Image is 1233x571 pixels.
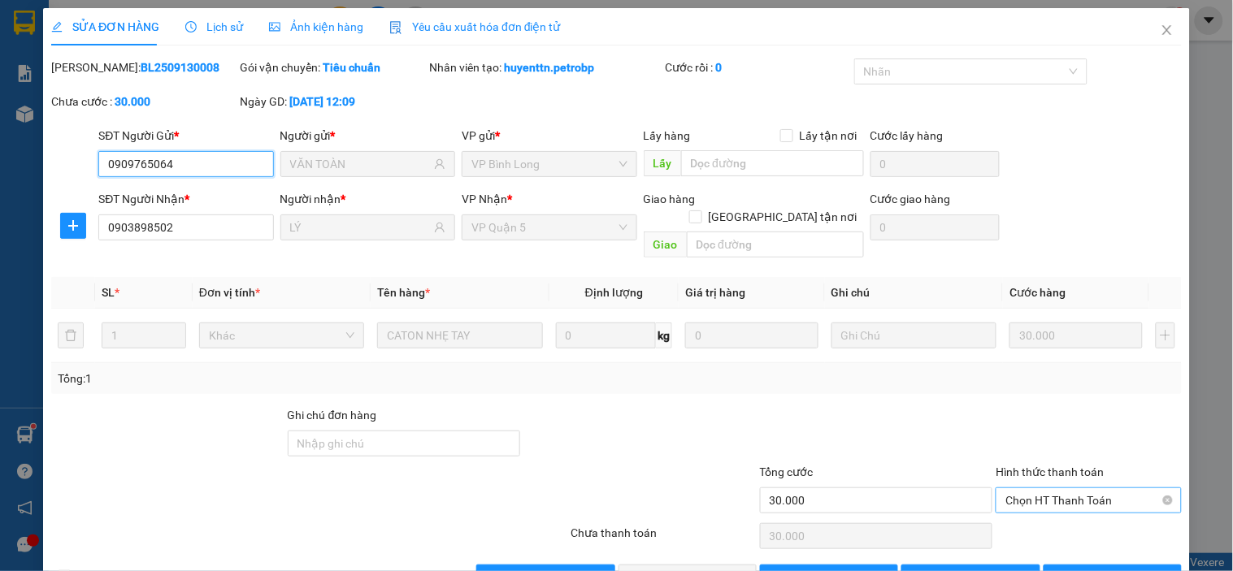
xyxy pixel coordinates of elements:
[585,286,643,299] span: Định lượng
[60,213,86,239] button: plus
[1144,8,1190,54] button: Close
[504,61,594,74] b: huyenttn.petrobp
[870,192,951,205] label: Cước giao hàng
[241,58,426,76] div: Gói vận chuyển:
[241,93,426,110] div: Ngày GD:
[996,465,1104,478] label: Hình thức thanh toán
[870,129,944,142] label: Cước lấy hàng
[569,524,758,552] div: Chưa thanh toán
[702,208,864,226] span: [GEOGRAPHIC_DATA] tận nơi
[102,286,115,299] span: SL
[389,21,402,34] img: icon
[14,14,115,53] div: VP Quận 5
[870,214,1001,240] input: Cước giao hàng
[377,286,430,299] span: Tên hàng
[58,322,84,348] button: delete
[644,231,687,257] span: Giao
[51,20,159,33] span: SỬA ĐƠN HÀNG
[58,370,477,387] div: Tổng: 1
[429,58,662,76] div: Nhân viên tạo:
[644,150,681,176] span: Lấy
[141,61,219,74] b: BL2509130008
[825,277,1003,309] th: Ghi chú
[462,192,507,205] span: VP Nhận
[98,190,273,208] div: SĐT Người Nhận
[870,151,1001,177] input: Cước lấy hàng
[644,129,691,142] span: Lấy hàng
[656,322,672,348] span: kg
[127,53,292,72] div: A & A
[269,20,363,33] span: Ảnh kiện hàng
[51,58,237,76] div: [PERSON_NAME]:
[290,155,431,173] input: Tên người gửi
[1009,286,1066,299] span: Cước hàng
[471,152,627,176] span: VP Bình Long
[51,93,237,110] div: Chưa cước :
[269,21,280,32] span: picture
[1009,322,1143,348] input: 0
[1156,322,1175,348] button: plus
[389,20,561,33] span: Yêu cầu xuất hóa đơn điện tử
[1005,488,1171,513] span: Chọn HT Thanh Toán
[666,58,851,76] div: Cước rồi :
[685,286,745,299] span: Giá trị hàng
[199,286,260,299] span: Đơn vị tính
[288,430,521,456] input: Ghi chú đơn hàng
[61,219,85,232] span: plus
[434,222,445,233] span: user
[290,95,356,108] b: [DATE] 12:09
[127,15,166,32] span: Nhận:
[127,14,292,53] div: VP [GEOGRAPHIC_DATA]
[280,190,455,208] div: Người nhận
[1163,495,1173,505] span: close-circle
[185,20,243,33] span: Lịch sử
[290,218,431,236] input: Tên người nhận
[185,21,197,32] span: clock-circle
[209,323,354,348] span: Khác
[288,409,377,422] label: Ghi chú đơn hàng
[377,322,542,348] input: VD: Bàn, Ghế
[687,231,864,257] input: Dọc đường
[793,127,864,145] span: Lấy tận nơi
[115,95,150,108] b: 30.000
[280,127,455,145] div: Người gửi
[462,127,636,145] div: VP gửi
[14,53,115,92] div: LAB VCM DENTAL
[14,15,39,32] span: Gửi:
[644,192,696,205] span: Giao hàng
[831,322,996,348] input: Ghi Chú
[1161,24,1174,37] span: close
[685,322,818,348] input: 0
[471,215,627,240] span: VP Quận 5
[51,21,63,32] span: edit
[681,150,864,176] input: Dọc đường
[323,61,381,74] b: Tiêu chuẩn
[98,127,273,145] div: SĐT Người Gửi
[434,158,445,170] span: user
[716,61,723,74] b: 0
[760,465,814,478] span: Tổng cước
